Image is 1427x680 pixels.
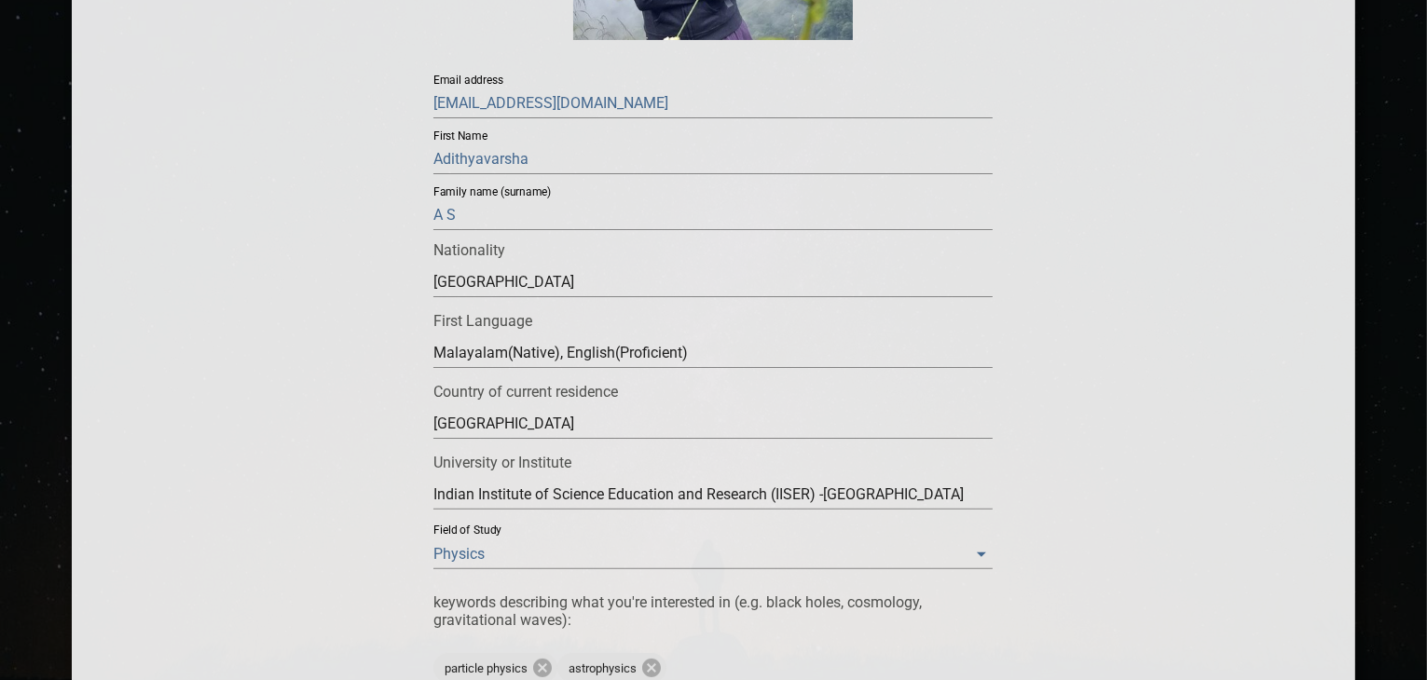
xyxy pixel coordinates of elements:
[433,200,993,230] input: Family name (surname)
[433,539,993,569] div: Physics
[433,338,993,368] input: start typing...
[433,660,539,677] span: particle physics
[433,383,993,401] p: Country of current residence
[433,454,993,471] p: University or Institute
[433,480,993,510] input: start typing...
[433,267,993,297] input: start typing...
[433,131,487,143] label: First Name
[433,525,502,537] label: Field of Study
[433,144,993,174] input: First Name
[433,75,503,87] label: Email address
[433,312,993,330] p: First Language
[557,660,648,677] span: astrophysics
[433,88,993,118] input: Email address
[433,593,993,629] p: keywords describing what you're interested in (e.g. black holes, cosmology, gravitational waves):
[433,187,552,198] label: Family name (surname)
[433,409,993,439] input: start typing...
[433,241,993,259] p: Nationality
